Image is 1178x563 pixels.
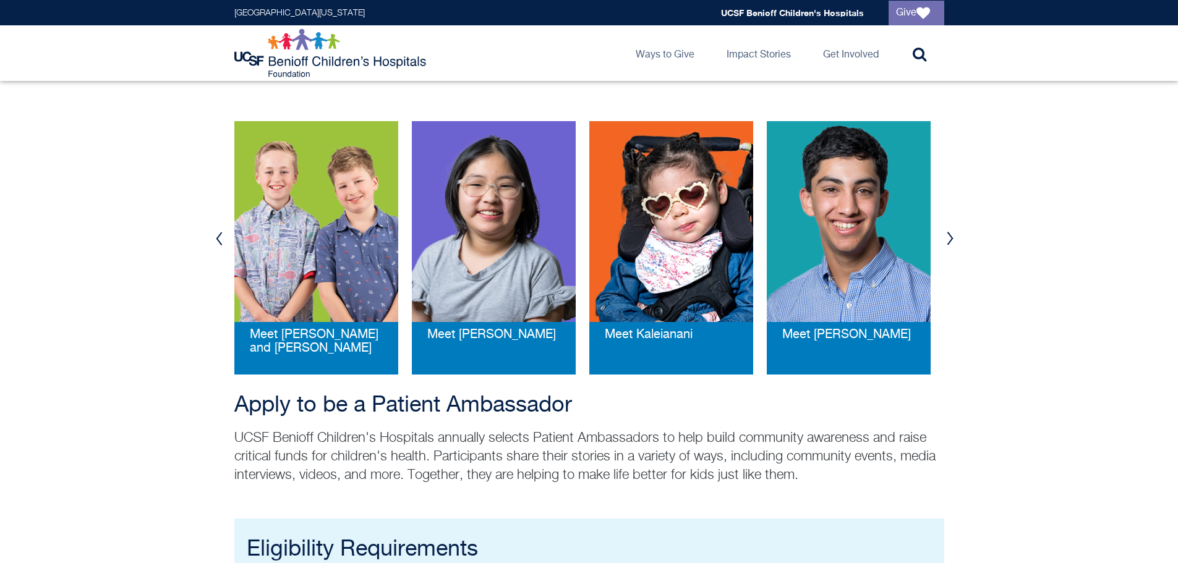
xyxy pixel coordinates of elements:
[721,7,864,18] a: UCSF Benioff Children's Hospitals
[234,393,944,418] h2: Apply to be a Patient Ambassador
[889,1,944,25] a: Give
[813,25,889,81] a: Get Involved
[427,328,556,341] span: Meet [PERSON_NAME]
[626,25,704,81] a: Ways to Give
[589,121,753,322] img: kaleiani-web.png
[717,25,801,81] a: Impact Stories
[250,328,383,355] a: Meet [PERSON_NAME] and [PERSON_NAME]
[234,121,398,322] img: teddy-web.png
[234,28,429,78] img: Logo for UCSF Benioff Children's Hospitals Foundation
[247,531,932,562] h2: Eligibility Requirements
[210,220,229,257] button: Previous
[250,328,378,355] span: Meet [PERSON_NAME] and [PERSON_NAME]
[782,328,911,342] a: Meet [PERSON_NAME]
[234,429,944,485] p: UCSF Benioff Children's Hospitals annually selects Patient Ambassadors to help build community aw...
[605,328,693,342] a: Meet Kaleianani
[605,328,693,341] span: Meet Kaleianani
[941,220,960,257] button: Next
[767,121,931,322] img: dilan-web_0.png
[427,328,556,342] a: Meet [PERSON_NAME]
[782,328,911,341] span: Meet [PERSON_NAME]
[234,9,365,17] a: [GEOGRAPHIC_DATA][US_STATE]
[412,121,576,322] img: ashley-web_0.png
